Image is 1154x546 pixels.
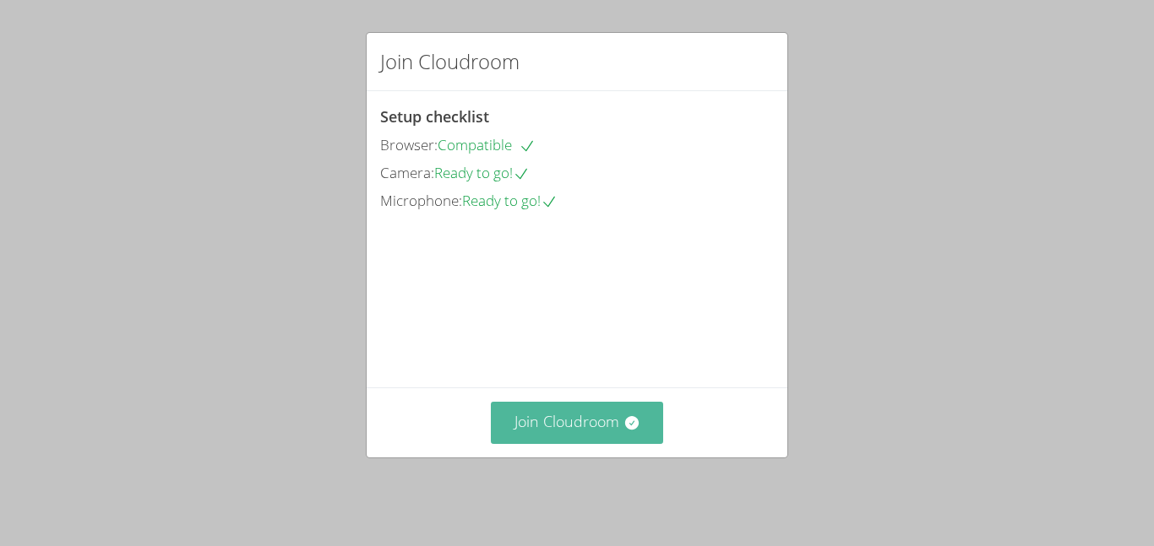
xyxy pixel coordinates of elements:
span: Camera: [380,163,434,182]
span: Microphone: [380,191,462,210]
span: Browser: [380,135,438,154]
span: Ready to go! [434,163,530,182]
span: Setup checklist [380,106,489,127]
h2: Join Cloudroom [380,46,520,77]
span: Compatible [438,135,536,154]
button: Join Cloudroom [491,402,664,443]
span: Ready to go! [462,191,558,210]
